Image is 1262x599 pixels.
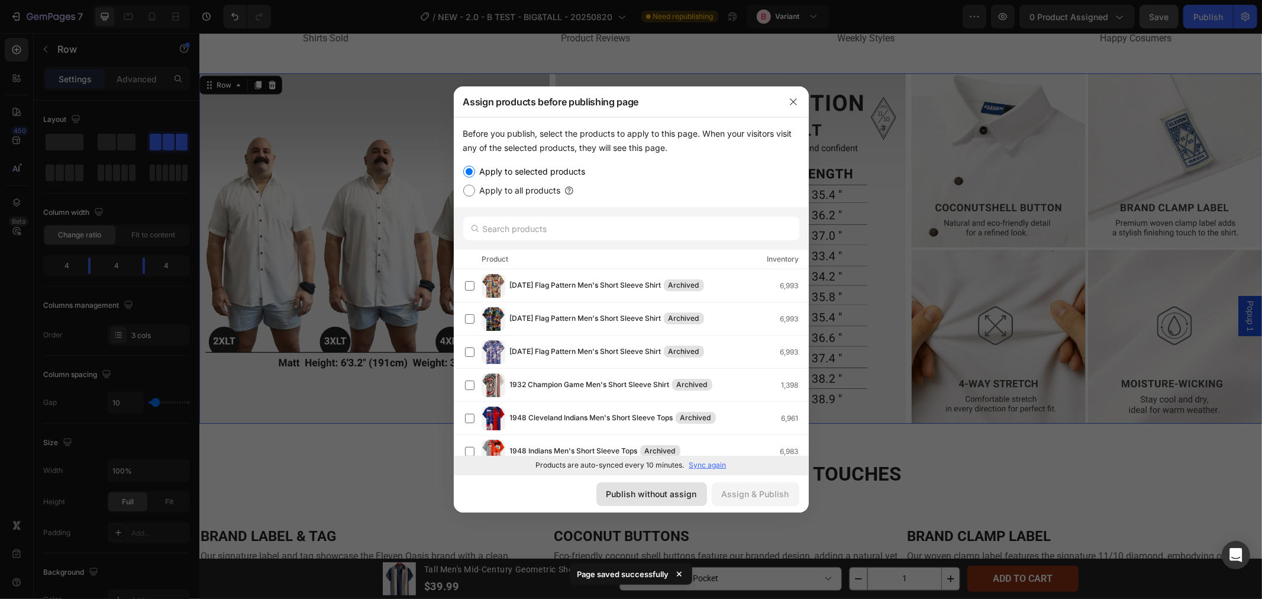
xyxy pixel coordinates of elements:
div: Assign & Publish [722,488,789,500]
div: Before you publish, select the products to apply to this page. When your visitors visit any of th... [463,127,799,155]
p: Our signature label and tag showcase the Eleven Oasis brand with a clean, polished look. [1,515,345,549]
span: [DATE] Flag Pattern Men's Short Sleeve Shirt [510,279,661,292]
div: Archived [672,379,712,391]
div: Archived [676,412,716,424]
div: 6,993 [780,280,808,292]
button: Assign & Publish [712,482,799,506]
p: BRAND LABEL & TAG [1,494,345,513]
input: quantity [668,534,743,557]
div: /> [454,117,809,475]
span: 1932 Champion Game Men's Short Sleeve Shirt [510,379,670,392]
div: Archived [664,279,704,291]
img: product-img [482,274,505,298]
div: Open Intercom Messenger [1222,541,1250,569]
label: Apply to selected products [475,165,586,179]
p: Page saved successfully [577,568,669,580]
h2: Tall Men's Mid-Century Geometric Short Sleeve Shirt [224,529,413,544]
button: increment [743,534,760,557]
p: Our woven clamp label features the signature 11/10 diamond, embodying our commitment to exceeding... [708,515,1051,549]
div: 6,983 [780,446,808,458]
div: ADD TO CART [794,540,854,552]
div: Inventory [767,253,799,265]
img: product-img [482,373,505,397]
label: Apply to all products [475,183,561,198]
div: Archived [640,445,680,457]
span: Popup 1 [1045,268,1057,298]
div: $39.99 [224,544,413,562]
img: Casual Art Collection Geometric Stripes Color Block Bowling Pattern Lapel Short Sleeve Shirt Prin... [183,529,217,562]
img: product-img [482,307,505,331]
strong: BRAND CLAMP LABEL [708,495,851,511]
strong: COCONUT BUTTONS [354,495,490,511]
div: Product [482,253,509,265]
input: Search products [463,217,799,240]
img: product-img [482,340,505,364]
div: Archived [664,313,704,324]
span: 1948 Cleveland Indians Men's Short Sleeve Tops [510,412,673,425]
div: Row [15,47,34,57]
p: Products are auto-synced every 10 minutes. [536,460,685,471]
div: 6,993 [780,313,808,325]
strong: OUR SIGNATURE FINISHING TOUCHES [361,429,702,452]
img: gempages_527800710171984918-80764ab9-017c-4d17-95aa-9012418ce3a1.webp [712,40,1063,391]
img: product-img [482,407,505,430]
img: product-img [482,440,505,463]
span: [DATE] Flag Pattern Men's Short Sleeve Shirt [510,346,661,359]
button: ADD TO CART [768,533,879,559]
button: decrement [650,534,668,557]
div: Assign products before publishing page [454,86,778,117]
img: gempages_527800710171984918-e4b272e5-6592-42a5-b9dc-8c99957eaadb.webp [356,40,706,391]
span: 1948 Indians Men's Short Sleeve Tops [510,445,638,458]
div: 6,961 [782,413,808,424]
p: Sync again [689,460,727,471]
div: 1,398 [782,379,808,391]
div: Archived [664,346,704,358]
span: [DATE] Flag Pattern Men's Short Sleeve Shirt [510,313,661,326]
div: Publish without assign [606,488,697,500]
div: 6,993 [780,346,808,358]
button: Publish without assign [596,482,707,506]
p: Eco-friendly coconut shell buttons feature our branded design, adding a natural yet distinctive t... [354,515,698,549]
